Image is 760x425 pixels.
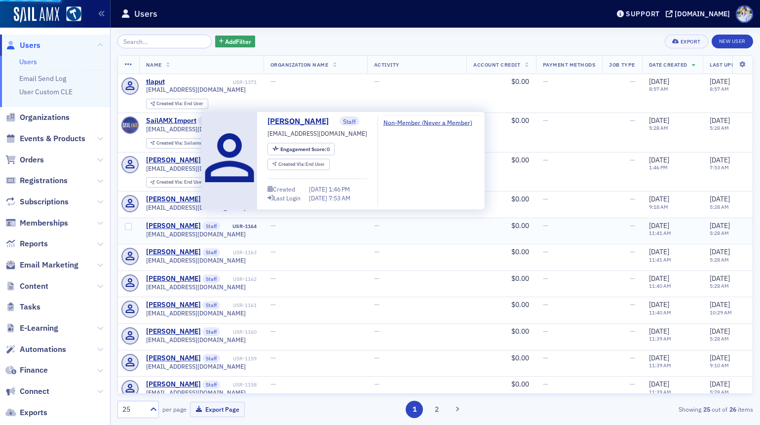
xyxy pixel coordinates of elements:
span: — [630,353,635,362]
time: 5:28 AM [710,230,729,236]
span: — [630,274,635,283]
span: $0.00 [511,116,529,125]
div: Support [626,9,660,18]
span: Activity [374,61,400,68]
div: Engagement Score: 0 [267,143,335,155]
div: Showing out of items [548,405,753,414]
div: [DOMAIN_NAME] [675,9,730,18]
a: Registrations [5,175,68,186]
time: 5:28 AM [710,256,729,263]
span: Name [146,61,162,68]
span: — [543,274,548,283]
img: SailAMX [66,6,81,22]
time: 10:29 AM [710,309,732,316]
div: [PERSON_NAME] [146,301,201,309]
span: Account Credit [473,61,520,68]
a: Content [5,281,48,292]
time: 8:57 AM [649,85,668,92]
div: USR-1164 [222,223,257,230]
span: Exports [20,407,47,418]
a: SailAMX Import [146,116,196,125]
div: Export [681,39,701,44]
time: 5:28 AM [649,124,668,131]
span: Staff [202,222,220,231]
span: — [270,221,276,230]
div: [PERSON_NAME] [146,327,201,336]
a: Subscriptions [5,196,69,207]
span: — [270,247,276,256]
span: — [543,247,548,256]
div: USR-1159 [222,355,257,362]
a: [PERSON_NAME] [146,380,201,389]
span: [DATE] [710,247,730,256]
span: [EMAIL_ADDRESS][DOMAIN_NAME] [146,336,246,344]
span: Staff [202,301,220,310]
div: [PERSON_NAME] [146,195,201,204]
a: Finance [5,365,48,376]
span: $0.00 [511,274,529,283]
span: — [630,327,635,336]
span: Organization Name [270,61,329,68]
span: E-Learning [20,323,58,334]
div: Created Via: End User [267,158,330,170]
button: 1 [406,401,423,418]
div: Last Login [273,195,301,201]
span: [EMAIL_ADDRESS][DOMAIN_NAME] [146,86,246,93]
span: — [270,77,276,86]
span: — [270,353,276,362]
span: — [543,155,548,164]
span: [DATE] [649,300,669,309]
span: Content [20,281,48,292]
span: — [543,353,548,362]
time: 11:41 AM [649,256,671,263]
time: 11:39 AM [649,362,671,369]
a: Memberships [5,218,68,229]
span: [DATE] [710,77,730,86]
time: 5:28 AM [710,203,729,210]
span: — [270,380,276,388]
a: View Homepage [59,6,81,23]
div: USR-1163 [222,249,257,256]
span: [EMAIL_ADDRESS][DOMAIN_NAME] [146,389,246,396]
span: — [374,327,380,336]
a: Events & Products [5,133,85,144]
a: Email Send Log [19,74,66,83]
span: Staff [202,381,220,389]
span: Engagement Score : [280,146,327,153]
a: [PERSON_NAME] [146,354,201,363]
span: Last Updated [710,61,748,68]
span: Job Type [609,61,635,68]
div: 0 [280,147,330,152]
span: — [374,247,380,256]
span: [DATE] [710,300,730,309]
span: — [630,116,635,125]
span: Registrations [20,175,68,186]
span: Created Via : [278,161,306,167]
span: Staff [202,327,220,336]
span: [DATE] [710,353,730,362]
span: — [543,300,548,309]
span: — [374,221,380,230]
a: User Custom CLE [19,87,73,96]
span: — [630,221,635,230]
span: — [543,77,548,86]
span: [DATE] [649,116,669,125]
span: Email Marketing [20,260,78,270]
span: [DATE] [649,327,669,336]
span: 7:53 AM [329,194,350,202]
span: Add Filter [225,37,251,46]
div: Created [273,186,295,192]
span: [EMAIL_ADDRESS][DOMAIN_NAME] [146,309,246,317]
span: [DATE] [309,194,329,202]
span: — [374,300,380,309]
span: Staff [202,248,220,257]
span: $0.00 [511,380,529,388]
button: [DOMAIN_NAME] [666,10,733,17]
span: — [630,380,635,388]
time: 11:40 AM [649,282,671,289]
span: — [270,274,276,283]
time: 8:57 AM [710,85,729,92]
time: 9:18 AM [649,203,668,210]
a: Tasks [5,302,40,312]
span: Created Via : [156,100,184,107]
